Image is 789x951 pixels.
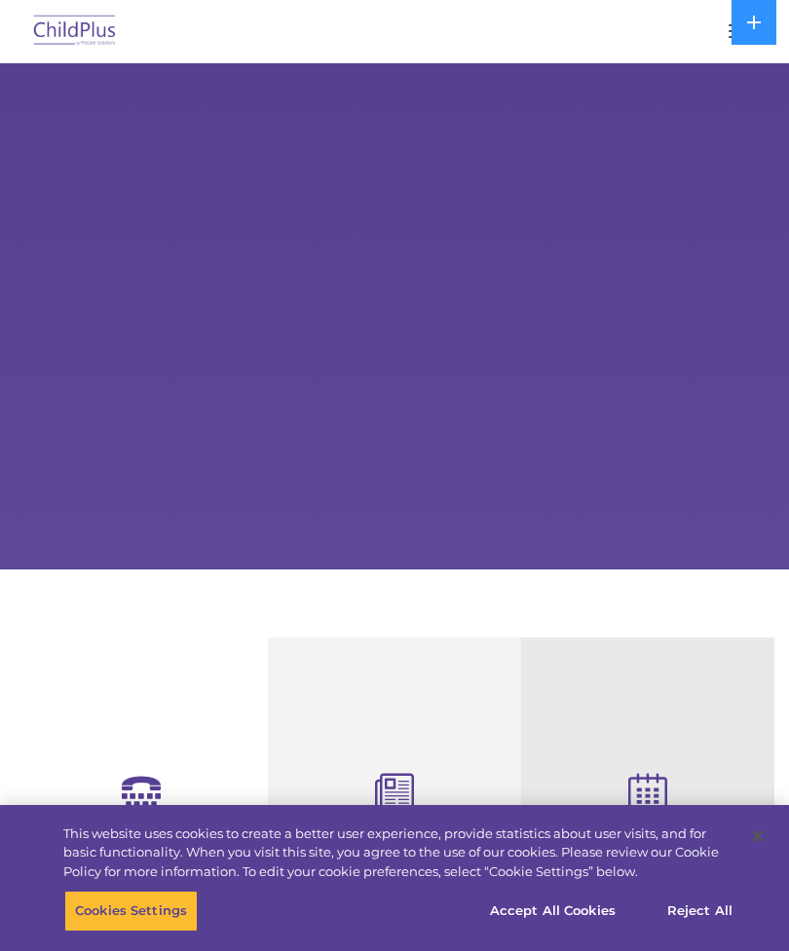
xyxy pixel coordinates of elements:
[29,9,121,55] img: ChildPlus by Procare Solutions
[63,824,734,882] div: This website uses cookies to create a better user experience, provide statistics about user visit...
[736,815,779,858] button: Close
[64,891,198,932] button: Cookies Settings
[639,891,761,932] button: Reject All
[479,891,626,932] button: Accept All Cookies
